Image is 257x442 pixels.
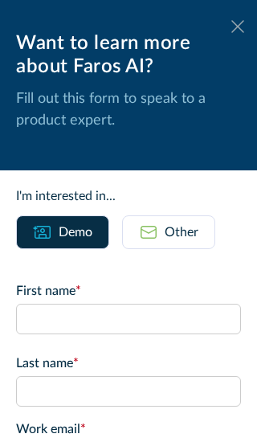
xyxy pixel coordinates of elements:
label: First name [16,281,241,301]
div: Demo [59,223,92,242]
label: Work email [16,419,241,439]
p: Fill out this form to speak to a product expert. [16,88,241,132]
div: I'm interested in... [16,186,241,206]
div: Want to learn more about Faros AI? [16,32,241,79]
div: Other [165,223,198,242]
label: Last name [16,354,241,373]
